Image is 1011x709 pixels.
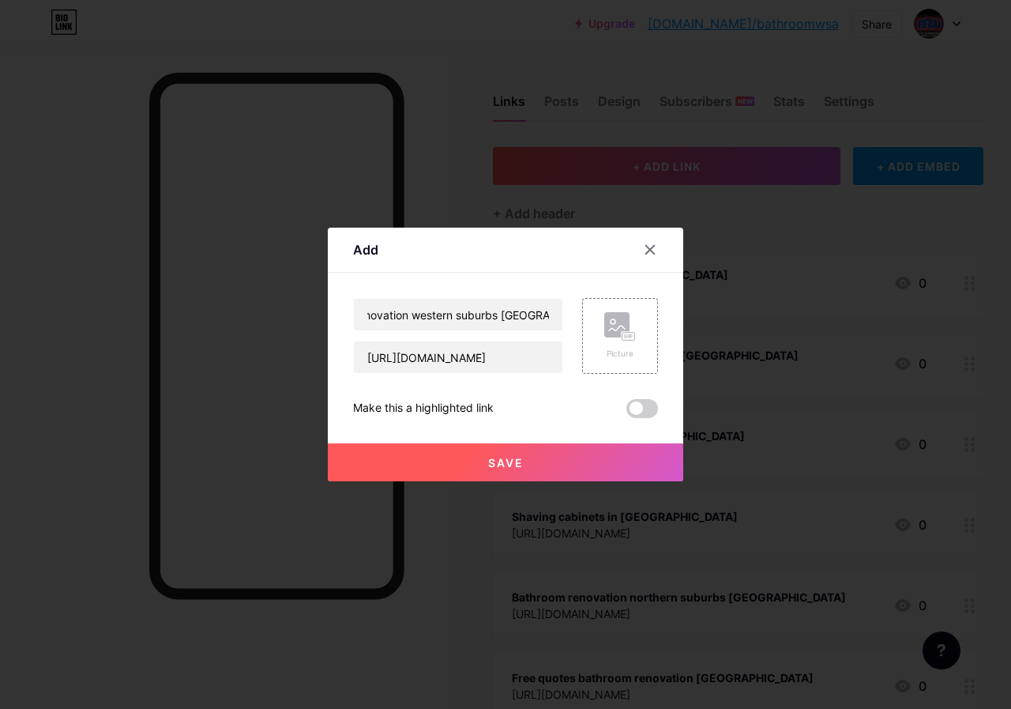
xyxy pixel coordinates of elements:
div: Add [353,240,378,259]
input: Title [354,299,562,330]
input: URL [354,341,562,373]
button: Save [328,443,683,481]
div: Picture [604,348,636,360]
span: Save [488,456,524,470]
div: Make this a highlighted link [353,399,494,418]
